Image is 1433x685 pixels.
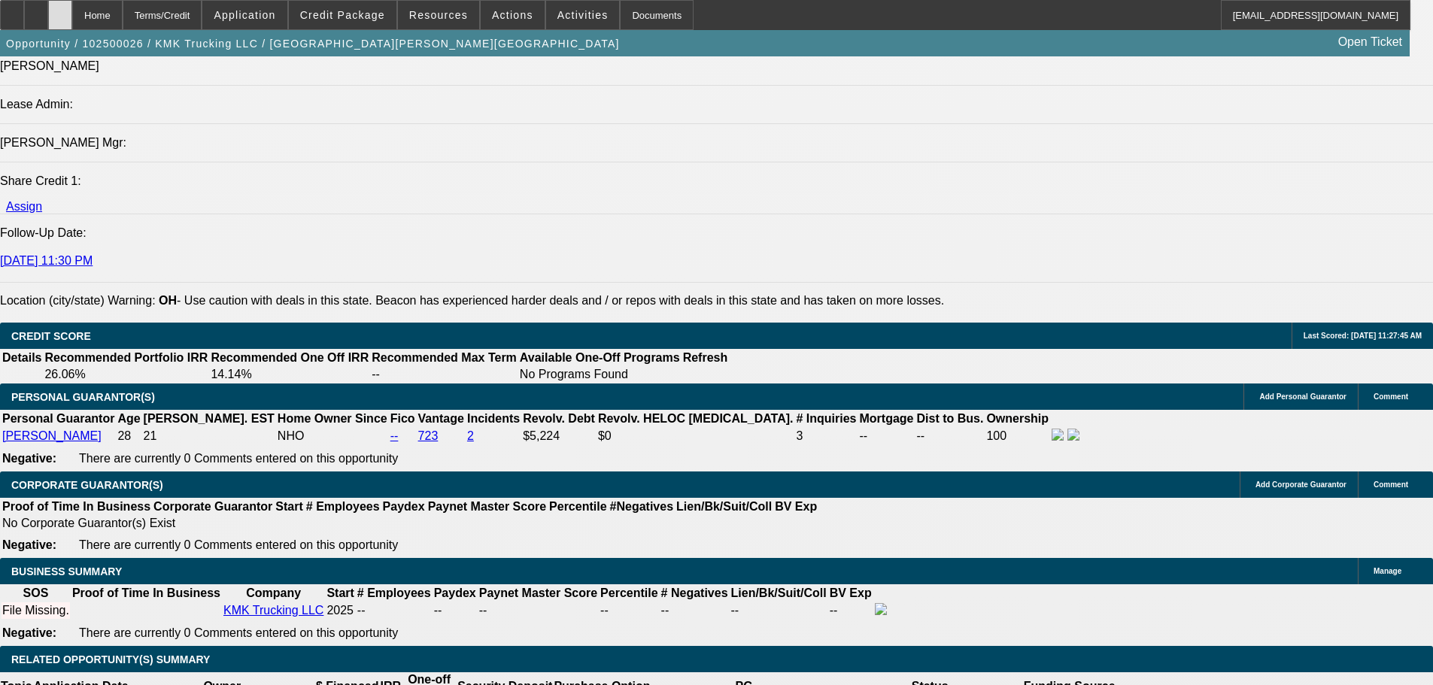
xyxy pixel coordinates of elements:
[731,586,827,599] b: Lien/Bk/Suit/Coll
[859,428,915,444] td: --
[676,500,772,513] b: Lien/Bk/Suit/Coll
[371,350,518,365] th: Recommended Max Term
[1304,332,1422,340] span: Last Scored: [DATE] 11:27:45 AM
[2,626,56,639] b: Negative:
[11,391,155,403] span: PERSONAL GUARANTOR(S)
[2,604,69,617] div: File Missing.
[383,500,425,513] b: Paydex
[153,500,272,513] b: Corporate Guarantor
[2,452,56,465] b: Negative:
[44,367,208,382] td: 26.06%
[143,428,275,444] td: 21
[326,586,354,599] b: Start
[2,499,151,514] th: Proof of Time In Business
[277,428,388,444] td: NHO
[117,428,141,444] td: 28
[202,1,287,29] button: Application
[246,586,301,599] b: Company
[409,9,468,21] span: Resources
[775,500,817,513] b: BV Exp
[1374,393,1408,401] span: Comment
[492,9,533,21] span: Actions
[390,412,415,425] b: Fico
[1255,480,1346,489] span: Add Corporate Guarantor
[519,367,681,382] td: No Programs Found
[557,9,609,21] span: Activities
[682,350,729,365] th: Refresh
[479,604,597,617] div: --
[6,200,42,213] a: Assign
[1067,429,1079,441] img: linkedin-icon.png
[479,586,597,599] b: Paynet Master Score
[917,412,984,425] b: Dist to Bus.
[1374,480,1408,489] span: Comment
[610,500,674,513] b: #Negatives
[2,516,824,531] td: No Corporate Guarantor(s) Exist
[2,586,70,601] th: SOS
[306,500,380,513] b: # Employees
[159,294,944,307] label: - Use caution with deals in this state. Beacon has experienced harder deals and / or repos with d...
[1259,393,1346,401] span: Add Personal Guarantor
[117,412,140,425] b: Age
[860,412,914,425] b: Mortgage
[2,538,56,551] b: Negative:
[71,586,221,601] th: Proof of Time In Business
[523,412,595,425] b: Revolv. Debt
[326,602,354,619] td: 2025
[481,1,545,29] button: Actions
[1374,567,1401,575] span: Manage
[390,429,399,442] a: --
[44,350,208,365] th: Recommended Portfolio IRR
[796,412,856,425] b: # Inquiries
[829,602,873,619] td: --
[2,350,42,365] th: Details
[144,412,275,425] b: [PERSON_NAME]. EST
[223,604,323,617] a: KMK Trucking LLC
[549,500,606,513] b: Percentile
[467,412,520,425] b: Incidents
[289,1,396,29] button: Credit Package
[2,429,102,442] a: [PERSON_NAME]
[597,428,794,444] td: $0
[522,428,596,444] td: $5,224
[278,412,387,425] b: Home Owner Since
[300,9,385,21] span: Credit Package
[985,428,1049,444] td: 100
[795,428,857,444] td: 3
[830,586,872,599] b: BV Exp
[2,412,114,425] b: Personal Guarantor
[661,604,728,617] div: --
[357,586,431,599] b: # Employees
[1332,29,1408,55] a: Open Ticket
[1052,429,1064,441] img: facebook-icon.png
[159,294,177,307] b: OH
[11,565,122,577] span: BUSINESS SUMMARY
[357,604,366,617] span: --
[986,412,1049,425] b: Ownership
[275,500,302,513] b: Start
[79,452,398,465] span: There are currently 0 Comments entered on this opportunity
[433,602,477,619] td: --
[428,500,546,513] b: Paynet Master Score
[79,626,398,639] span: There are currently 0 Comments entered on this opportunity
[875,603,887,615] img: facebook-icon.png
[730,602,827,619] td: --
[210,367,369,382] td: 14.14%
[398,1,479,29] button: Resources
[11,330,91,342] span: CREDIT SCORE
[598,412,794,425] b: Revolv. HELOC [MEDICAL_DATA].
[600,586,657,599] b: Percentile
[916,428,985,444] td: --
[519,350,681,365] th: Available One-Off Programs
[661,586,728,599] b: # Negatives
[214,9,275,21] span: Application
[467,429,474,442] a: 2
[600,604,657,617] div: --
[79,538,398,551] span: There are currently 0 Comments entered on this opportunity
[11,479,163,491] span: CORPORATE GUARANTOR(S)
[11,653,210,665] span: RELATED OPPORTUNITY(S) SUMMARY
[6,38,620,50] span: Opportunity / 102500026 / KMK Trucking LLC / [GEOGRAPHIC_DATA][PERSON_NAME][GEOGRAPHIC_DATA]
[418,429,439,442] a: 723
[546,1,620,29] button: Activities
[210,350,369,365] th: Recommended One Off IRR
